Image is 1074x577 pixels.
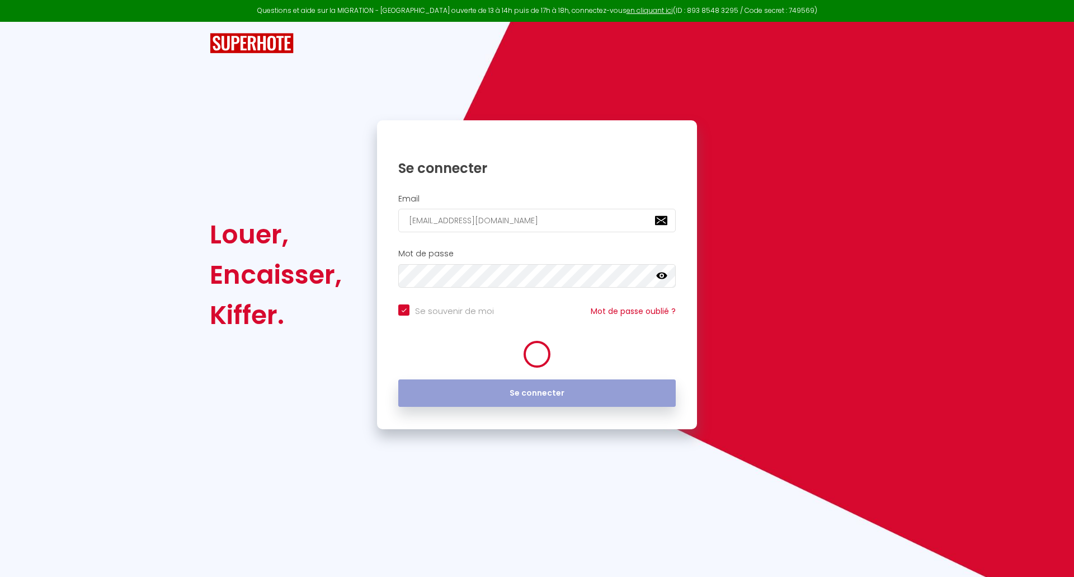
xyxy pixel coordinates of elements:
[210,295,342,335] div: Kiffer.
[398,194,676,204] h2: Email
[398,160,676,177] h1: Se connecter
[210,255,342,295] div: Encaisser,
[626,6,673,15] a: en cliquant ici
[398,209,676,232] input: Ton Email
[210,214,342,255] div: Louer,
[210,33,294,54] img: SuperHote logo
[398,379,676,407] button: Se connecter
[591,306,676,317] a: Mot de passe oublié ?
[398,249,676,259] h2: Mot de passe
